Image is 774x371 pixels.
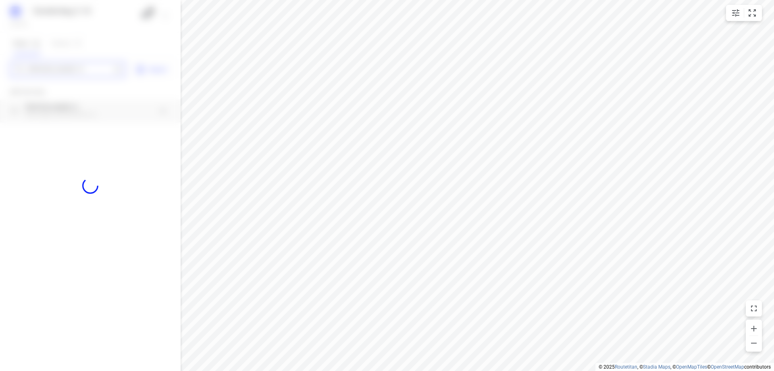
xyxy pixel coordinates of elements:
li: © 2025 , © , © © contributors [599,364,771,370]
a: Routetitan [615,364,637,370]
button: Map settings [728,5,744,21]
a: Stadia Maps [643,364,670,370]
a: OpenStreetMap [711,364,744,370]
div: small contained button group [726,5,762,21]
a: OpenMapTiles [676,364,707,370]
button: Fit zoom [744,5,760,21]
